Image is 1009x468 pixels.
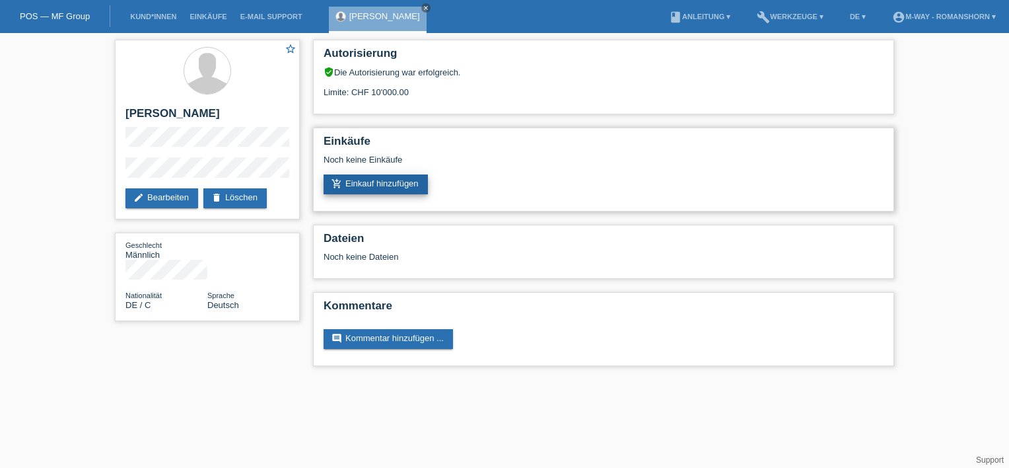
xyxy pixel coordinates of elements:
[843,13,872,20] a: DE ▾
[123,13,183,20] a: Kund*innen
[207,292,234,299] span: Sprache
[324,67,884,77] div: Die Autorisierung war erfolgreich.
[324,329,453,349] a: commentKommentar hinzufügen ...
[886,13,1002,20] a: account_circlem-way - Romanshorn ▾
[125,240,207,260] div: Männlich
[125,107,289,127] h2: [PERSON_NAME]
[331,178,342,189] i: add_shopping_cart
[662,13,737,20] a: bookAnleitung ▾
[234,13,309,20] a: E-Mail Support
[324,252,727,262] div: Noch keine Dateien
[423,5,429,11] i: close
[125,292,162,299] span: Nationalität
[324,47,884,67] h2: Autorisierung
[183,13,233,20] a: Einkäufe
[324,135,884,155] h2: Einkäufe
[133,192,144,203] i: edit
[203,188,267,208] a: deleteLöschen
[125,241,162,249] span: Geschlecht
[324,77,884,97] div: Limite: CHF 10'000.00
[125,188,198,208] a: editBearbeiten
[285,43,296,55] i: star_border
[324,175,428,194] a: add_shopping_cartEinkauf hinzufügen
[324,155,884,175] div: Noch keine Einkäufe
[20,11,90,21] a: POS — MF Group
[207,300,239,310] span: Deutsch
[757,11,770,24] i: build
[324,232,884,252] h2: Dateien
[349,11,420,21] a: [PERSON_NAME]
[421,3,431,13] a: close
[331,333,342,344] i: comment
[976,455,1004,465] a: Support
[125,300,151,310] span: Deutschland / C / 26.02.2015
[750,13,830,20] a: buildWerkzeuge ▾
[211,192,222,203] i: delete
[285,43,296,57] a: star_border
[669,11,682,24] i: book
[892,11,905,24] i: account_circle
[324,299,884,319] h2: Kommentare
[324,67,334,77] i: verified_user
